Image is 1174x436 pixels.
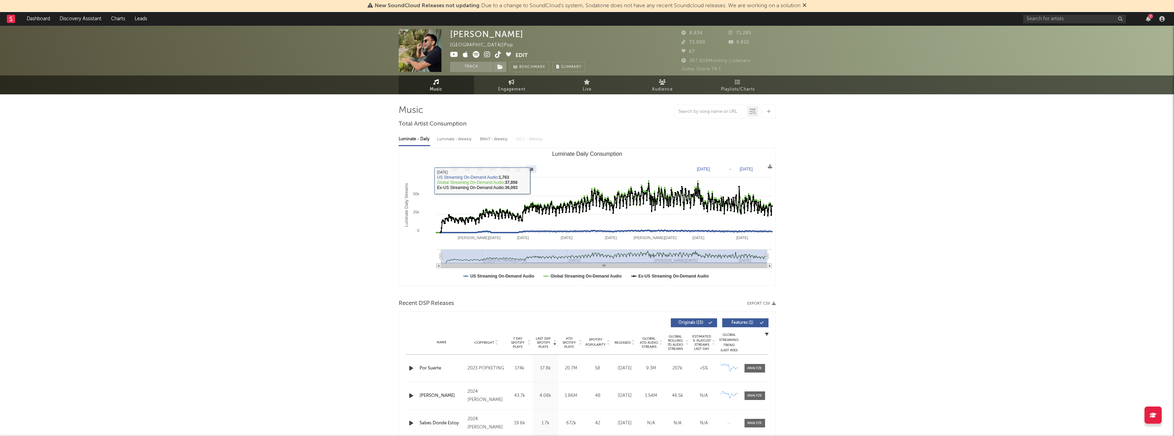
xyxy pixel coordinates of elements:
[583,85,592,94] span: Live
[560,337,578,349] span: ATD Spotify Plays
[638,274,709,279] text: Ex-US Streaming On-Demand Audio
[375,3,800,9] span: : Due to a change to SoundCloud's system, Sodatone does not have any recent Soundcloud releases. ...
[586,392,610,399] div: 48
[452,167,457,172] text: 1w
[666,392,689,399] div: 46.5k
[625,75,700,94] a: Audience
[450,62,493,72] button: Track
[1148,14,1153,19] div: 7
[560,365,582,372] div: 20.7M
[675,109,747,115] input: Search by song name or URL
[613,365,636,372] div: [DATE]
[802,3,807,9] span: Dismiss
[560,236,572,240] text: [DATE]
[552,151,622,157] text: Luminate Daily Consumption
[740,167,753,172] text: [DATE]
[681,67,721,71] span: Jump Score: 74.1
[509,365,531,372] div: 174k
[498,85,525,94] span: Engagement
[640,420,663,427] div: N/A
[509,420,531,427] div: 19.6k
[519,63,545,71] span: Benchmark
[468,388,505,404] div: 2024 [PERSON_NAME]
[586,420,610,427] div: 42
[22,12,55,26] a: Dashboard
[692,236,704,240] text: [DATE]
[509,337,527,349] span: 7 Day Spotify Plays
[106,12,130,26] a: Charts
[728,31,751,35] span: 71,285
[517,236,529,240] text: [DATE]
[468,415,505,432] div: 2024 [PERSON_NAME]
[474,341,494,345] span: Copyright
[534,365,557,372] div: 17.8k
[719,332,739,353] div: Global Streaming Trend (Last 60D)
[560,420,582,427] div: 672k
[436,167,447,172] text: Zoom
[450,41,521,49] div: [GEOGRAPHIC_DATA] | Pop
[692,420,715,427] div: N/A
[640,365,663,372] div: 9.3M
[727,321,758,325] span: Features ( 1 )
[534,337,553,349] span: Last Day Spotify Plays
[501,167,509,172] text: YTD
[692,334,711,351] span: Estimated % Playlist Streams Last Day
[671,318,717,327] button: Originals(15)
[681,49,695,54] span: 67
[55,12,106,26] a: Discovery Assistant
[468,364,505,373] div: 2023 POPKETING
[413,210,419,214] text: 25k
[420,392,464,399] a: [PERSON_NAME]
[586,365,610,372] div: 58
[470,274,534,279] text: US Streaming On-Demand Audio
[417,228,419,233] text: 0
[375,3,480,9] span: New SoundCloud Releases not updating
[736,236,748,240] text: [DATE]
[1146,16,1151,22] button: 7
[516,167,520,172] text: 1y
[534,392,557,399] div: 4.08k
[509,392,531,399] div: 43.7k
[549,75,625,94] a: Live
[681,40,705,45] span: 72,000
[615,341,631,345] span: Released
[430,85,443,94] span: Music
[652,85,673,94] span: Audience
[697,167,710,172] text: [DATE]
[728,40,749,45] span: 9,810
[474,75,549,94] a: Engagement
[489,167,495,172] text: 6m
[681,31,703,35] span: 8,834
[722,318,768,327] button: Features(1)
[477,167,483,172] text: 3m
[560,392,582,399] div: 1.86M
[585,337,606,347] span: Spotify Popularity
[666,420,689,427] div: N/A
[399,120,467,128] span: Total Artist Consumption
[399,133,430,145] div: Luminate - Daily
[633,236,676,240] text: [PERSON_NAME][DATE]
[404,183,409,227] text: Luminate Daily Streams
[550,274,621,279] text: Global Streaming On-Demand Audio
[458,236,500,240] text: [PERSON_NAME][DATE]
[420,420,464,427] a: Sabes Donde Estoy
[721,85,755,94] span: Playlists/Charts
[480,133,509,145] div: BMAT - Weekly
[666,365,689,372] div: 207k
[516,51,528,60] button: Edit
[510,62,549,72] a: Benchmark
[640,337,658,349] span: Global ATD Audio Streams
[553,62,585,72] button: Summary
[747,302,776,306] button: Export CSV
[605,236,617,240] text: [DATE]
[450,29,523,39] div: [PERSON_NAME]
[437,133,473,145] div: Luminate - Weekly
[692,392,715,399] div: N/A
[399,75,474,94] a: Music
[640,392,663,399] div: 1.54M
[528,167,533,172] text: All
[420,340,464,345] div: Name
[399,299,454,308] span: Recent DSP Releases
[666,334,685,351] span: Global Rolling 7D Audio Streams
